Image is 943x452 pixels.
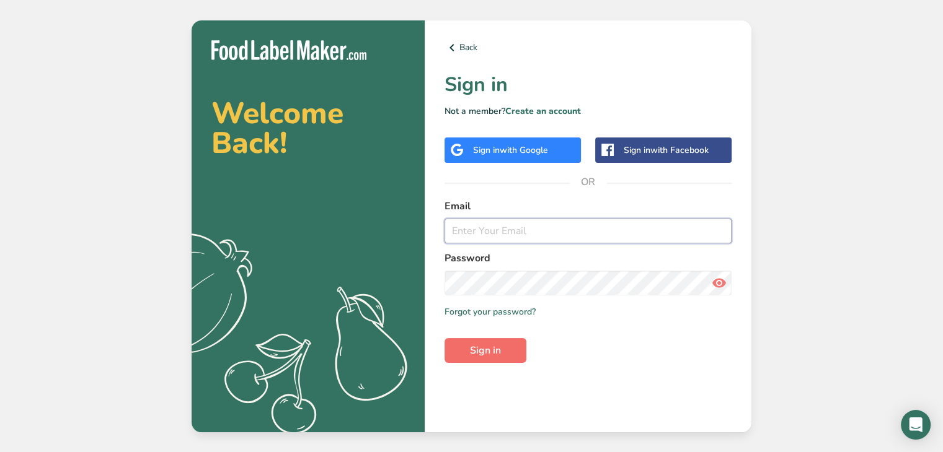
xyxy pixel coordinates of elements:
[445,251,732,266] label: Password
[445,105,732,118] p: Not a member?
[445,70,732,100] h1: Sign in
[445,199,732,214] label: Email
[470,343,501,358] span: Sign in
[624,144,709,157] div: Sign in
[211,98,405,158] h2: Welcome Back!
[473,144,548,157] div: Sign in
[445,40,732,55] a: Back
[901,410,931,440] div: Open Intercom Messenger
[445,305,536,318] a: Forgot your password?
[500,144,548,156] span: with Google
[211,40,366,61] img: Food Label Maker
[505,105,581,117] a: Create an account
[445,219,732,243] input: Enter Your Email
[445,338,526,363] button: Sign in
[650,144,709,156] span: with Facebook
[570,163,607,201] span: OR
